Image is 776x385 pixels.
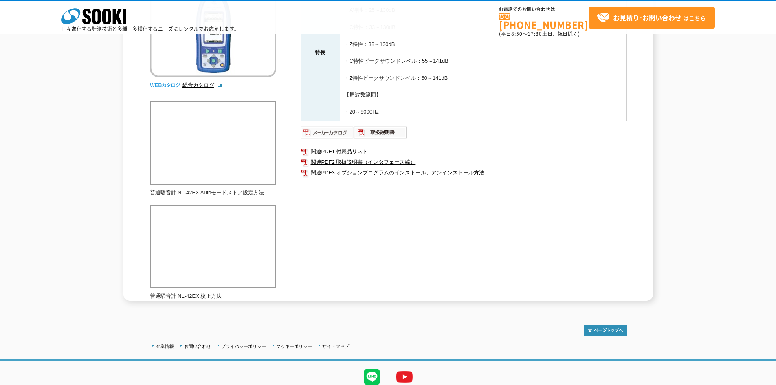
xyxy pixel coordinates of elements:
[589,7,715,29] a: お見積り･お問い合わせはこちら
[499,7,589,12] span: お電話でのお問い合わせは
[499,13,589,29] a: [PHONE_NUMBER]
[61,26,240,31] p: 日々進化する計測技術と多種・多様化するニーズにレンタルでお応えします。
[301,157,627,167] a: 関連PDF2 取扱説明書（インタフェース編）
[528,30,542,37] span: 17:30
[150,189,276,197] p: 普通騒音計 NL-42EX Autoモードストア設定方法
[150,81,180,89] img: webカタログ
[301,126,354,139] img: メーカーカタログ
[184,344,211,349] a: お問い合わせ
[354,131,407,137] a: 取扱説明書
[511,30,523,37] span: 8:50
[301,146,627,157] a: 関連PDF1 付属品リスト
[301,167,627,178] a: 関連PDF3 オプションプログラムのインストール、アンインストール方法
[499,30,580,37] span: (平日 ～ 土日、祝日除く)
[322,344,349,349] a: サイトマップ
[150,292,276,301] p: 普通騒音計 NL-42EX 校正方法
[584,325,627,336] img: トップページへ
[354,126,407,139] img: 取扱説明書
[597,12,706,24] span: はこちら
[221,344,266,349] a: プライバシーポリシー
[276,344,312,349] a: クッキーポリシー
[613,13,681,22] strong: お見積り･お問い合わせ
[301,131,354,137] a: メーカーカタログ
[156,344,174,349] a: 企業情報
[182,82,222,88] a: 総合カタログ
